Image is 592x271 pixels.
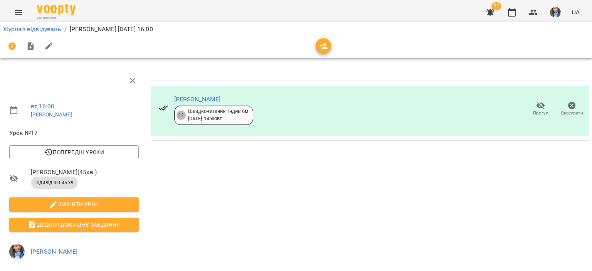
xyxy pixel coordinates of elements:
button: Попередні уроки [9,145,139,159]
span: For Business [37,16,76,21]
img: 727e98639bf378bfedd43b4b44319584.jpeg [550,7,561,18]
span: Попередні уроки [15,148,133,157]
span: індивід шч 45 хв [31,179,78,186]
div: Швидкочитання: Індив 6м [DATE] - 14 жовт [188,108,248,122]
span: Додати домашнє завдання [15,220,133,229]
nav: breadcrumb [3,25,589,34]
a: [PERSON_NAME] [174,96,221,103]
button: Menu [9,3,28,22]
a: вт , 16:00 [31,103,54,110]
p: [PERSON_NAME] [DATE] 16:00 [70,25,153,34]
div: 22 [177,111,186,120]
span: UA [572,8,580,16]
span: Скасувати [561,110,583,116]
span: 32 [491,2,501,10]
a: Журнал відвідувань [3,25,61,33]
span: Прогул [533,110,548,116]
span: [PERSON_NAME] ( 45 хв. ) [31,168,139,177]
img: Voopty Logo [37,4,76,15]
span: Змінити урок [15,200,133,209]
span: Урок №17 [9,128,139,138]
button: Змінити урок [9,197,139,211]
a: [PERSON_NAME] [31,111,72,118]
li: / [64,25,67,34]
button: Скасувати [556,98,587,120]
button: UA [568,5,583,19]
img: 727e98639bf378bfedd43b4b44319584.jpeg [9,244,25,259]
button: Прогул [525,98,556,120]
a: [PERSON_NAME] [31,248,77,255]
button: Додати домашнє завдання [9,218,139,232]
